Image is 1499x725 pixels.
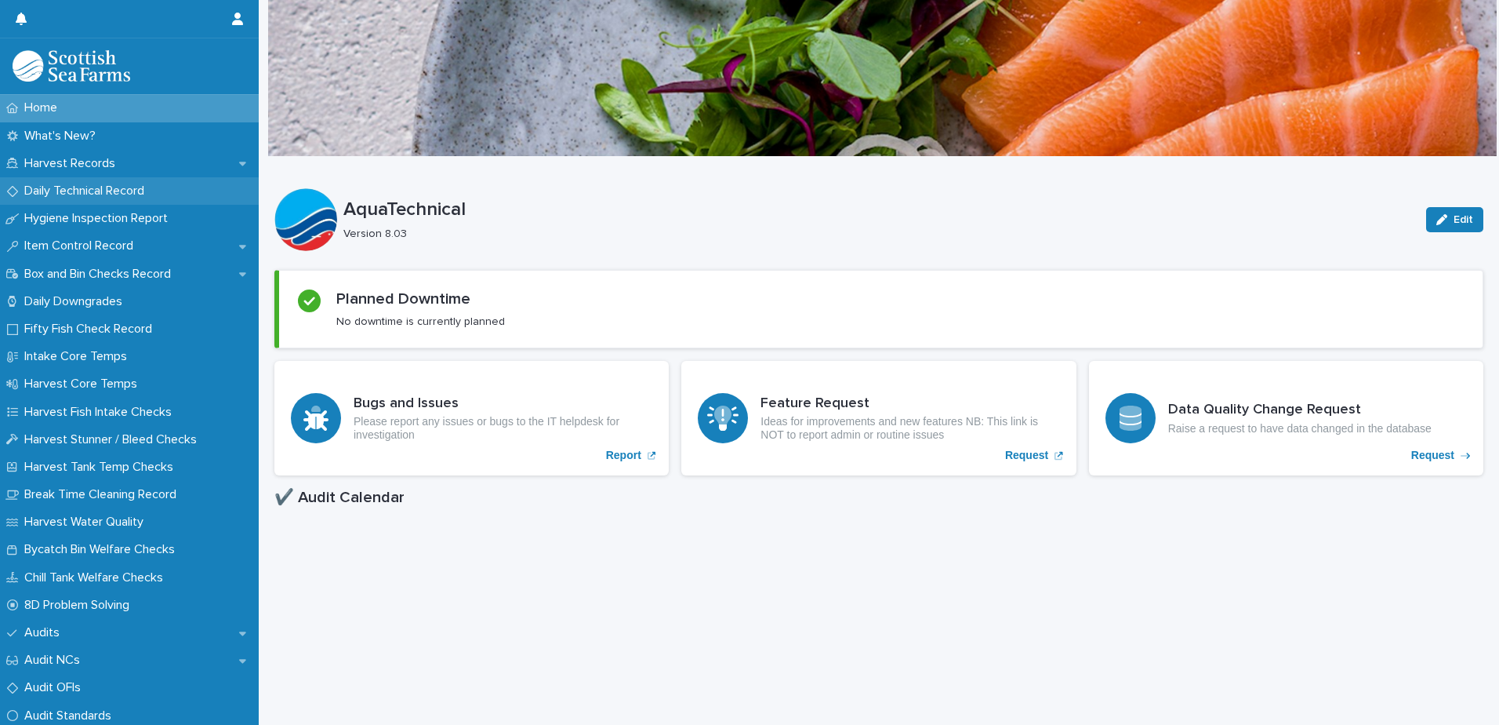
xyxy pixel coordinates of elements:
[13,50,130,82] img: mMrefqRFQpe26GRNOUkG
[18,680,93,695] p: Audit OFIs
[681,361,1076,475] a: Request
[18,267,183,282] p: Box and Bin Checks Record
[1454,214,1473,225] span: Edit
[1168,402,1432,419] h3: Data Quality Change Request
[18,405,184,420] p: Harvest Fish Intake Checks
[18,709,124,723] p: Audit Standards
[18,100,70,115] p: Home
[18,460,186,475] p: Harvest Tank Temp Checks
[18,487,189,502] p: Break Time Cleaning Record
[1168,422,1432,435] p: Raise a request to have data changed in the database
[354,395,652,413] h3: Bugs and Issues
[760,395,1059,413] h3: Feature Request
[18,625,72,640] p: Audits
[18,653,93,668] p: Audit NCs
[18,515,156,530] p: Harvest Water Quality
[18,598,142,613] p: 8D Problem Solving
[1411,449,1454,462] p: Request
[1089,361,1483,475] a: Request
[336,290,470,308] h2: Planned Downtime
[18,542,187,557] p: Bycatch Bin Welfare Checks
[343,199,1414,221] p: AquaTechnical
[18,294,135,309] p: Daily Downgrades
[274,488,1483,507] h1: ✔️ Audit Calendar
[18,377,150,392] p: Harvest Core Temps
[18,432,209,447] p: Harvest Stunner / Bleed Checks
[18,156,128,171] p: Harvest Records
[18,322,165,337] p: Fifty Fish Check Record
[606,449,641,462] p: Report
[18,570,176,585] p: Chill Tank Welfare Checks
[343,228,1407,241] p: Version 8.03
[336,315,505,329] p: No downtime is currently planned
[1005,449,1048,462] p: Request
[274,361,669,475] a: Report
[18,211,180,226] p: Hygiene Inspection Report
[18,239,146,253] p: Item Control Record
[18,184,157,199] p: Daily Technical Record
[18,129,108,144] p: What's New?
[760,415,1059,442] p: Ideas for improvements and new features NB: This link is NOT to report admin or routine issues
[354,415,652,442] p: Please report any issues or bugs to the IT helpdesk for investigation
[18,349,140,364] p: Intake Core Temps
[1426,207,1483,232] button: Edit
